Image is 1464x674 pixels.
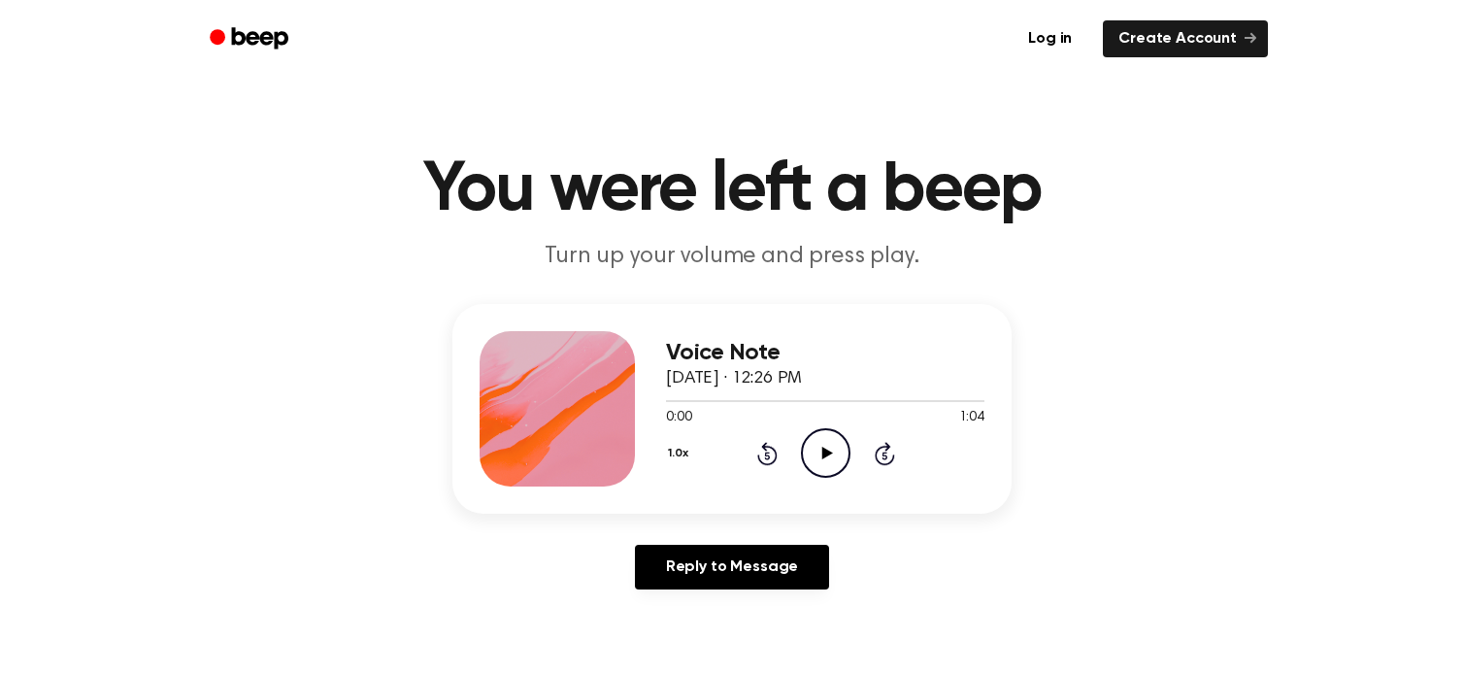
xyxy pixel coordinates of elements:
[666,437,695,470] button: 1.0x
[1009,17,1091,61] a: Log in
[359,241,1105,273] p: Turn up your volume and press play.
[196,20,306,58] a: Beep
[235,155,1229,225] h1: You were left a beep
[666,340,984,366] h3: Voice Note
[959,408,984,428] span: 1:04
[635,545,829,590] a: Reply to Message
[1103,20,1268,57] a: Create Account
[666,370,802,388] span: [DATE] · 12:26 PM
[666,408,691,428] span: 0:00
